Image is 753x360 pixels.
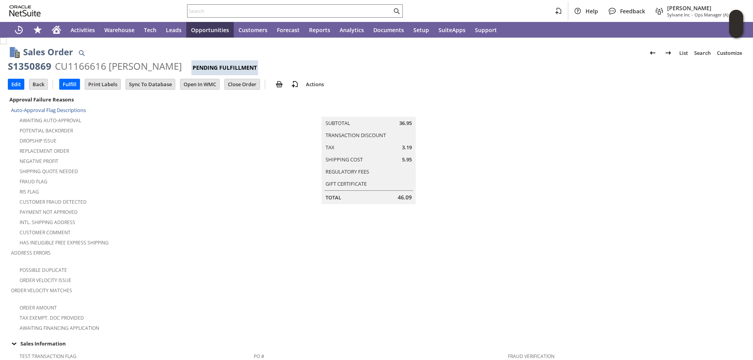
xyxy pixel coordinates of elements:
[20,353,76,360] a: Test Transaction Flag
[191,26,229,34] span: Opportunities
[729,24,743,38] span: Oracle Guided Learning Widget. To move around, please hold and drag
[304,22,335,38] a: Reports
[470,22,502,38] a: Support
[676,47,691,59] a: List
[100,22,139,38] a: Warehouse
[326,132,386,139] a: Transaction Discount
[20,117,81,124] a: Awaiting Auto-Approval
[8,79,24,89] input: Edit
[309,26,330,34] span: Reports
[326,180,367,187] a: Gift Certificate
[186,22,234,38] a: Opportunities
[277,26,300,34] span: Forecast
[20,315,84,321] a: Tax Exempt. Doc Provided
[71,26,95,34] span: Activities
[238,26,267,34] span: Customers
[340,26,364,34] span: Analytics
[14,25,24,34] svg: Recent Records
[11,287,72,294] a: Order Velocity Matches
[326,119,350,127] a: Subtotal
[8,94,251,105] div: Approval Failure Reasons
[413,26,429,34] span: Setup
[667,12,690,18] span: Sylvane Inc
[225,79,260,89] input: Close Order
[648,48,657,58] img: Previous
[20,304,57,311] a: Order Amount
[20,158,58,165] a: Negative Profit
[20,219,75,226] a: Intl. Shipping Address
[20,199,87,205] a: Customer Fraud Detected
[52,25,61,34] svg: Home
[20,229,71,236] a: Customer Comment
[144,26,156,34] span: Tech
[20,178,47,185] a: Fraud Flag
[620,7,645,15] span: Feedback
[729,10,743,38] iframe: Click here to launch Oracle Guided Learning Help Panel
[369,22,409,38] a: Documents
[438,26,466,34] span: SuiteApps
[104,26,135,34] span: Warehouse
[20,239,109,246] a: Has Ineligible Free Express Shipping
[402,144,412,151] span: 3.19
[392,6,401,16] svg: Search
[303,81,327,88] a: Actions
[409,22,434,38] a: Setup
[20,137,56,144] a: Dropship Issue
[326,168,369,175] a: Regulatory Fees
[399,119,412,127] span: 36.95
[691,47,714,59] a: Search
[55,60,182,72] div: CU1166616 [PERSON_NAME]
[234,22,272,38] a: Customers
[20,325,99,331] a: Awaiting Financing Application
[139,22,161,38] a: Tech
[254,353,264,360] a: PO #
[272,22,304,38] a: Forecast
[187,6,392,16] input: Search
[290,80,300,89] img: add-record.svg
[180,79,219,89] input: Open In WMC
[20,127,73,134] a: Potential Backorder
[85,79,120,89] input: Print Labels
[714,47,745,59] a: Customize
[60,79,80,89] input: Fulfill
[77,48,86,58] img: Quick Find
[20,188,39,195] a: RIS flag
[20,267,67,273] a: Possible Duplicate
[23,45,73,58] h1: Sales Order
[434,22,470,38] a: SuiteApps
[691,12,693,18] span: -
[9,5,41,16] svg: logo
[695,12,739,18] span: Ops Manager (A) (F2L)
[33,25,42,34] svg: Shortcuts
[475,26,497,34] span: Support
[275,80,284,89] img: print.svg
[161,22,186,38] a: Leads
[11,107,86,114] a: Auto-Approval Flag Descriptions
[29,79,47,89] input: Back
[326,156,363,163] a: Shipping Cost
[335,22,369,38] a: Analytics
[9,22,28,38] a: Recent Records
[586,7,598,15] span: Help
[20,168,78,175] a: Shipping Quote Needed
[28,22,47,38] div: Shortcuts
[326,194,341,201] a: Total
[8,338,745,349] td: Sales Information
[191,60,258,75] div: Pending Fulfillment
[66,22,100,38] a: Activities
[398,194,412,201] span: 46.09
[20,209,78,215] a: Payment not approved
[322,104,416,117] caption: Summary
[664,48,673,58] img: Next
[20,277,71,284] a: Order Velocity Issue
[8,338,742,349] div: Sales Information
[11,250,51,256] a: Address Errors
[326,144,335,151] a: Tax
[402,156,412,163] span: 5.95
[47,22,66,38] a: Home
[508,353,555,360] a: Fraud Verification
[8,60,51,72] div: S1350869
[667,4,739,12] span: [PERSON_NAME]
[20,148,69,154] a: Replacement Order
[166,26,182,34] span: Leads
